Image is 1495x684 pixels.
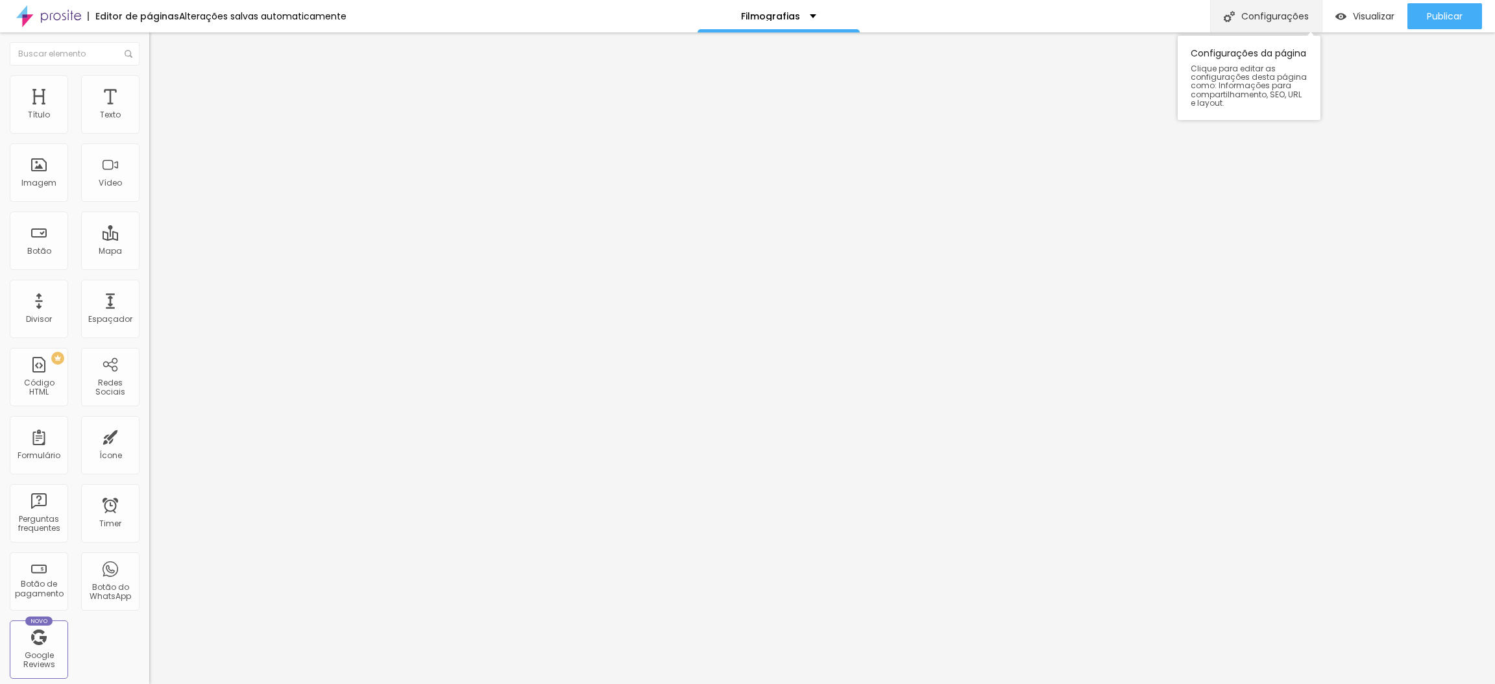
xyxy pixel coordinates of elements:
[99,451,122,460] div: Ícone
[179,12,346,21] div: Alterações salvas automaticamente
[21,178,56,188] div: Imagem
[13,580,64,598] div: Botão de pagamento
[99,247,122,256] div: Mapa
[26,315,52,324] div: Divisor
[10,42,140,66] input: Buscar elemento
[1353,11,1394,21] span: Visualizar
[1224,11,1235,22] img: Icone
[99,178,122,188] div: Vídeo
[13,378,64,397] div: Código HTML
[27,247,51,256] div: Botão
[18,451,60,460] div: Formulário
[25,617,53,626] div: Novo
[1191,64,1307,107] span: Clique para editar as configurações desta página como: Informações para compartilhamento, SEO, UR...
[84,378,136,397] div: Redes Sociais
[88,315,132,324] div: Espaçador
[1335,11,1346,22] img: view-1.svg
[1178,36,1320,120] div: Configurações da página
[100,110,121,119] div: Texto
[28,110,50,119] div: Título
[741,12,800,21] p: Filmografias
[1407,3,1482,29] button: Publicar
[13,515,64,533] div: Perguntas frequentes
[99,519,121,528] div: Timer
[88,12,179,21] div: Editor de páginas
[84,583,136,602] div: Botão do WhatsApp
[13,651,64,670] div: Google Reviews
[1322,3,1407,29] button: Visualizar
[125,50,132,58] img: Icone
[1427,11,1463,21] span: Publicar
